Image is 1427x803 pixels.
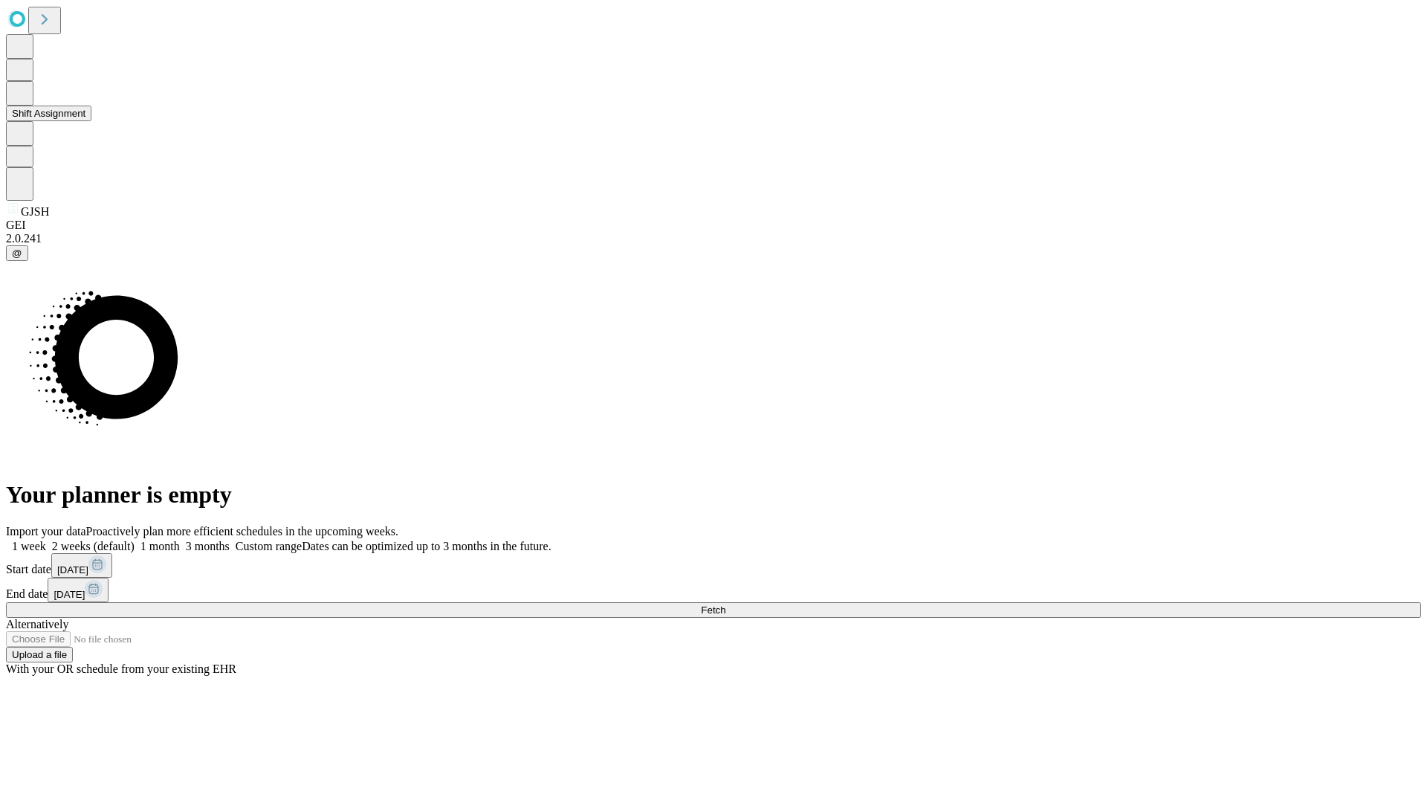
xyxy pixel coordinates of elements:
[86,525,398,538] span: Proactively plan more efficient schedules in the upcoming weeks.
[21,205,49,218] span: GJSH
[52,540,135,552] span: 2 weeks (default)
[6,219,1421,232] div: GEI
[701,604,725,616] span: Fetch
[6,106,91,121] button: Shift Assignment
[140,540,180,552] span: 1 month
[236,540,302,552] span: Custom range
[186,540,230,552] span: 3 months
[6,553,1421,578] div: Start date
[6,578,1421,602] div: End date
[6,525,86,538] span: Import your data
[6,481,1421,509] h1: Your planner is empty
[51,553,112,578] button: [DATE]
[6,232,1421,245] div: 2.0.241
[12,540,46,552] span: 1 week
[6,647,73,662] button: Upload a file
[12,248,22,259] span: @
[54,589,85,600] span: [DATE]
[6,662,236,675] span: With your OR schedule from your existing EHR
[6,245,28,261] button: @
[6,618,68,631] span: Alternatively
[57,564,88,575] span: [DATE]
[6,602,1421,618] button: Fetch
[302,540,551,552] span: Dates can be optimized up to 3 months in the future.
[48,578,109,602] button: [DATE]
